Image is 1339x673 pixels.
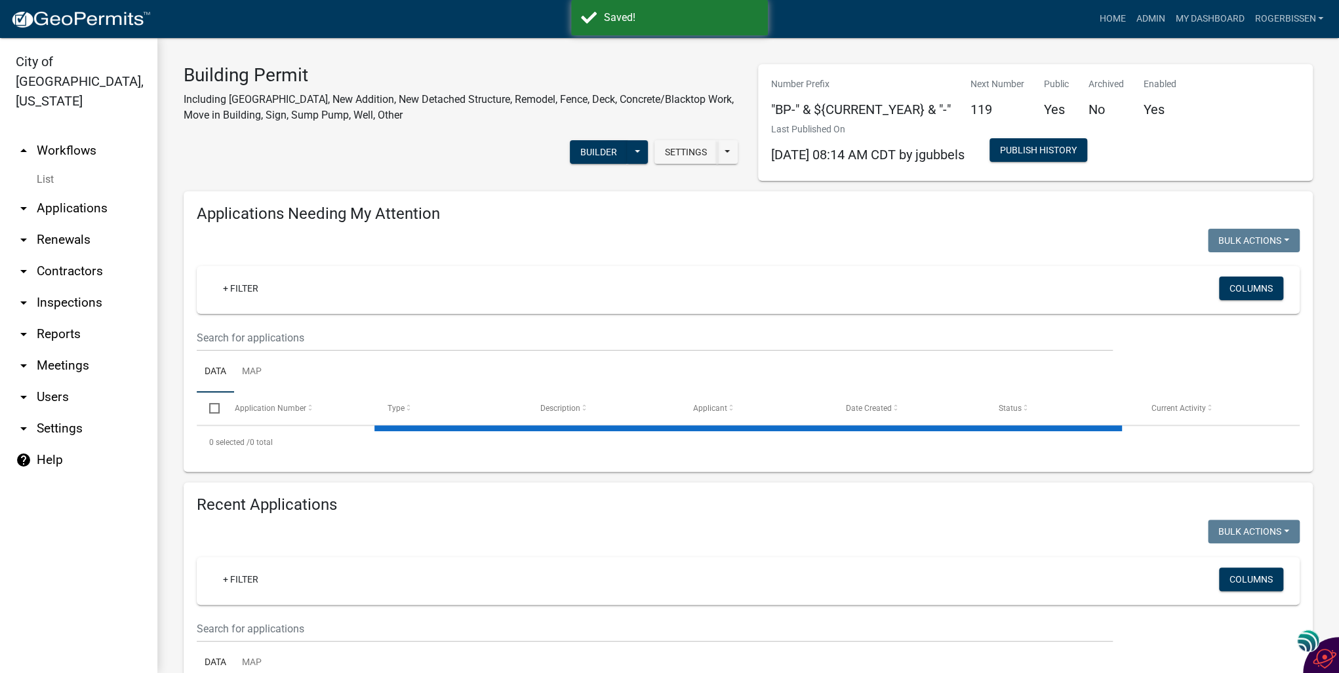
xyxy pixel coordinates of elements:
datatable-header-cell: Type [374,393,527,424]
a: + Filter [212,567,269,591]
div: 0 total [197,426,1300,459]
p: Number Prefix [771,77,951,91]
a: Home [1094,7,1130,31]
h5: Yes [1044,102,1069,117]
a: + Filter [212,277,269,300]
i: arrow_drop_down [16,358,31,374]
span: [DATE] 08:14 AM CDT by jgubbels [771,147,965,163]
a: My Dashboard [1170,7,1249,31]
p: Next Number [970,77,1024,91]
span: 0 selected / [209,438,250,447]
i: help [16,452,31,468]
button: Columns [1219,567,1283,591]
span: Date Created [845,404,891,413]
img: svg+xml;base64,PHN2ZyB3aWR0aD0iNDgiIGhlaWdodD0iNDgiIHZpZXdCb3g9IjAgMCA0OCA0OCIgZmlsbD0ibm9uZSIgeG... [1297,629,1319,653]
datatable-header-cell: Select [197,393,222,424]
h5: 119 [970,102,1024,117]
span: Status [998,404,1021,413]
i: arrow_drop_down [16,263,31,279]
h3: Building Permit [184,64,738,87]
span: Application Number [235,404,306,413]
i: arrow_drop_down [16,326,31,342]
h4: Applications Needing My Attention [197,204,1300,223]
p: Archived [1089,77,1124,91]
datatable-header-cell: Date Created [833,393,986,424]
p: Enabled [1144,77,1176,91]
i: arrow_drop_down [16,389,31,405]
p: Public [1044,77,1069,91]
wm-modal-confirm: Workflow Publish History [989,146,1087,157]
button: Bulk Actions [1208,229,1300,252]
i: arrow_drop_down [16,232,31,248]
button: Settings [654,140,717,164]
datatable-header-cell: Status [986,393,1138,424]
a: Admin [1130,7,1170,31]
p: Last Published On [771,123,965,136]
i: arrow_drop_down [16,201,31,216]
datatable-header-cell: Current Activity [1138,393,1291,424]
input: Search for applications [197,324,1113,351]
p: Including [GEOGRAPHIC_DATA], New Addition, New Detached Structure, Remodel, Fence, Deck, Concrete... [184,92,738,123]
button: Bulk Actions [1208,520,1300,543]
h5: Yes [1144,102,1176,117]
a: Map [234,351,270,393]
a: RogerBissen [1249,7,1329,31]
a: Data [197,351,234,393]
h5: "BP-" & ${CURRENT_YEAR} & "-" [771,102,951,117]
span: Current Activity [1151,404,1205,413]
div: Saved! [604,10,758,26]
i: arrow_drop_up [16,143,31,159]
span: Description [540,404,580,413]
i: arrow_drop_down [16,421,31,436]
datatable-header-cell: Applicant [680,393,833,424]
button: Publish History [989,138,1087,162]
h4: Recent Applications [197,495,1300,514]
span: Type [388,404,405,413]
i: arrow_drop_down [16,295,31,311]
input: Search for applications [197,615,1113,642]
h5: No [1089,102,1124,117]
datatable-header-cell: Application Number [222,393,374,424]
button: Columns [1219,277,1283,300]
button: Builder [570,140,628,164]
span: Applicant [692,404,727,413]
datatable-header-cell: Description [527,393,680,424]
